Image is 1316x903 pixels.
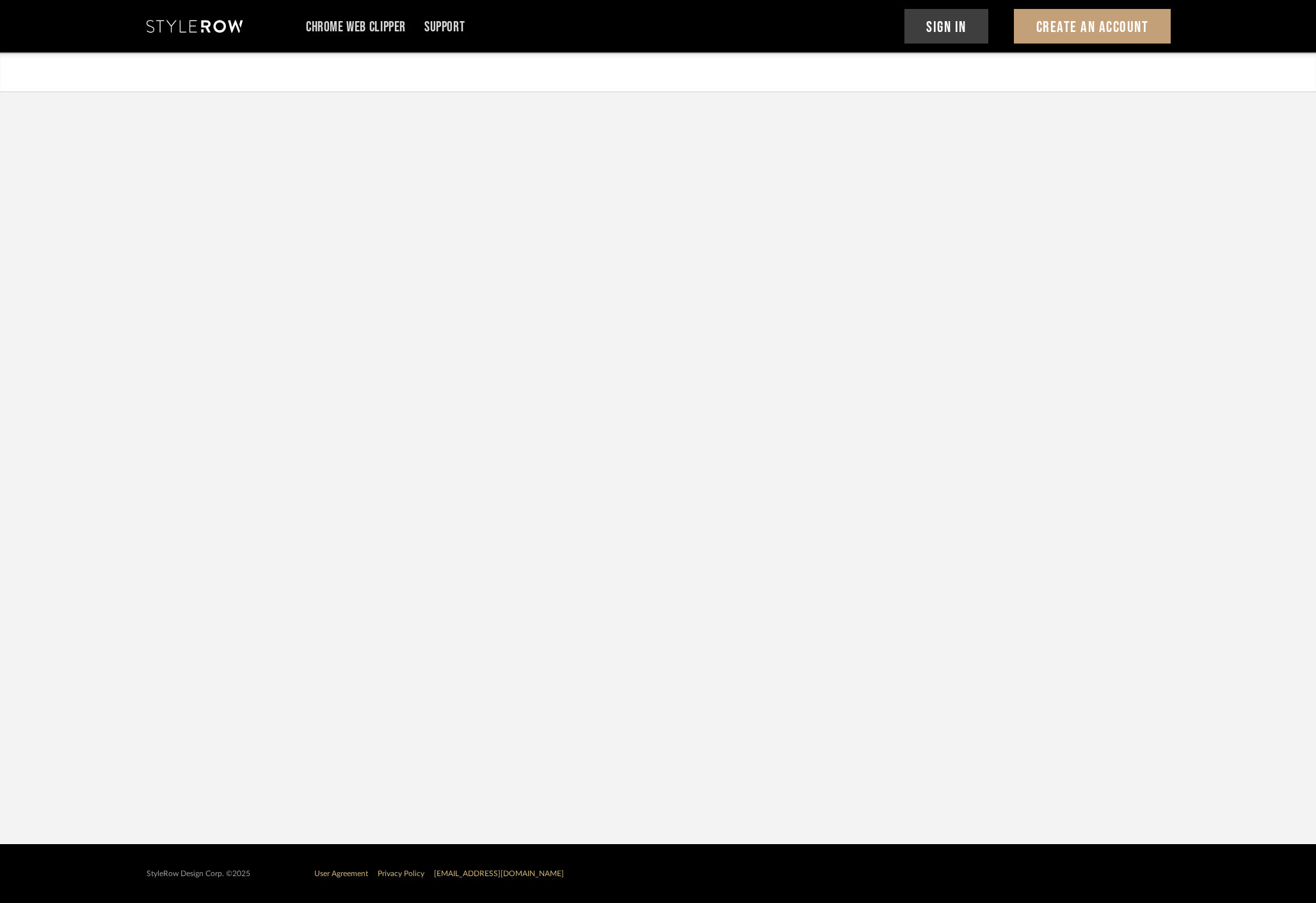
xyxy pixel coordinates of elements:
a: Chrome Web Clipper [306,22,406,33]
button: Sign In [904,9,989,44]
div: StyleRow Design Corp. ©2025 [147,869,250,879]
button: Create An Account [1014,9,1171,44]
a: Privacy Policy [378,870,424,877]
a: User Agreement [314,870,368,877]
a: [EMAIL_ADDRESS][DOMAIN_NAME] [434,870,564,877]
a: Support [424,22,465,33]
